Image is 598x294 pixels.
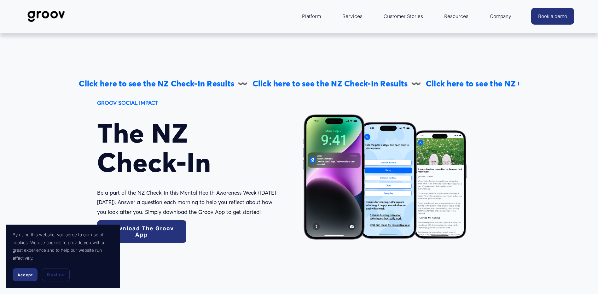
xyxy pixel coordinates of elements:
tspan: Click here to see the NZ Check-In Results [426,79,581,89]
p: By using this website, you agree to our use of cookies. We use cookies to provide you with a grea... [13,231,113,262]
span: Platform [302,12,321,21]
strong: GROOV SOCIAL IMPACT [97,99,158,106]
section: Cookie banner [6,225,120,288]
a: Book a demo [531,8,574,25]
a: Customer Stories [380,9,426,24]
a: folder dropdown [441,9,472,24]
p: Be a part of the NZ Check-In this Mental Health Awareness Week ([DATE]-[DATE]). Answer a question... [97,188,279,217]
a: folder dropdown [299,9,324,24]
a: Services [339,9,366,24]
a: Download The Groov App [97,220,186,243]
span: Accept [17,273,33,277]
tspan: Click here to see the NZ Check-In Results [253,79,408,89]
h1: The NZ Check-In [97,119,279,177]
tspan: Click here to see the NZ Check-In Results [79,79,234,89]
span: Company [490,12,511,21]
button: Decline [42,268,70,281]
button: Accept [13,268,38,281]
tspan: 〰️ [411,79,421,89]
tspan: 〰️ [238,79,248,89]
span: Decline [47,272,65,278]
img: Groov | Workplace Science Platform | Unlock Performance | Drive Results [24,6,68,27]
a: folder dropdown [487,9,514,24]
span: Resources [444,12,468,21]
